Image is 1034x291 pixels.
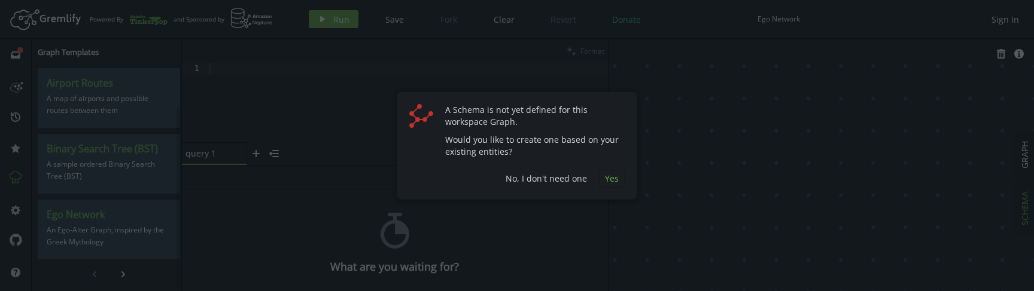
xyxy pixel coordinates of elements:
p: A Schema is not yet defined for this workspace Graph. [445,104,625,128]
p: Would you like to create one based on your existing entities? [445,134,625,158]
span: No, I don't need one [506,173,587,184]
button: Yes [599,170,625,188]
span: Yes [605,173,619,184]
button: No, I don't need one [500,170,593,188]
